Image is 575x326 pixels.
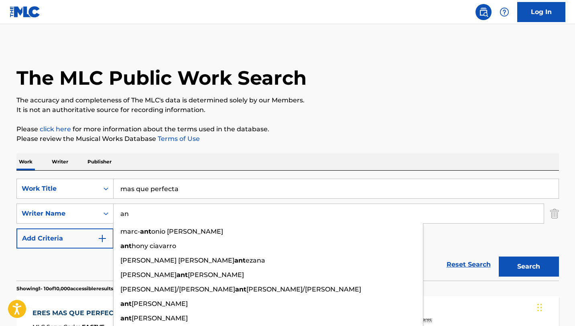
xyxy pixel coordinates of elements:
span: onio [PERSON_NAME] [151,228,223,235]
p: Work [16,153,35,170]
strong: ant [177,271,188,279]
span: [PERSON_NAME]/[PERSON_NAME] [246,285,361,293]
p: It is not an authoritative source for recording information. [16,105,559,115]
form: Search Form [16,179,559,281]
img: MLC Logo [10,6,41,18]
strong: ant [120,242,132,250]
span: [PERSON_NAME] [PERSON_NAME] [120,257,234,264]
p: Please for more information about the terms used in the database. [16,124,559,134]
span: marc- [120,228,140,235]
p: The accuracy and completeness of The MLC's data is determined solely by our Members. [16,96,559,105]
iframe: Chat Widget [535,287,575,326]
h1: The MLC Public Work Search [16,66,307,90]
span: [PERSON_NAME] [188,271,244,279]
p: Showing 1 - 10 of 10,000 accessible results (Total 236,417 ) [16,285,148,292]
strong: ant [120,300,132,308]
div: Work Title [22,184,94,194]
span: [PERSON_NAME]/[PERSON_NAME] [120,285,235,293]
p: Publisher [85,153,114,170]
img: Delete Criterion [550,204,559,224]
img: help [500,7,509,17]
p: Please review the Musical Works Database [16,134,559,144]
div: Writer Name [22,209,94,218]
a: Reset Search [443,256,495,273]
strong: ant [120,314,132,322]
p: Writer [49,153,71,170]
a: Log In [517,2,565,22]
span: [PERSON_NAME] [120,271,177,279]
strong: ant [234,257,246,264]
a: Terms of Use [156,135,200,143]
a: Public Search [475,4,492,20]
a: click here [40,125,71,133]
strong: ant [235,285,246,293]
button: Add Criteria [16,228,114,249]
div: Drag [537,295,542,320]
button: Search [499,257,559,277]
strong: ant [140,228,151,235]
span: ezana [246,257,265,264]
div: ERES MAS QUE PERFECTA [33,308,126,318]
img: search [479,7,488,17]
span: hony ciavarro [132,242,176,250]
span: [PERSON_NAME] [132,314,188,322]
div: Help [496,4,512,20]
img: 9d2ae6d4665cec9f34b9.svg [98,234,107,243]
span: [PERSON_NAME] [132,300,188,308]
